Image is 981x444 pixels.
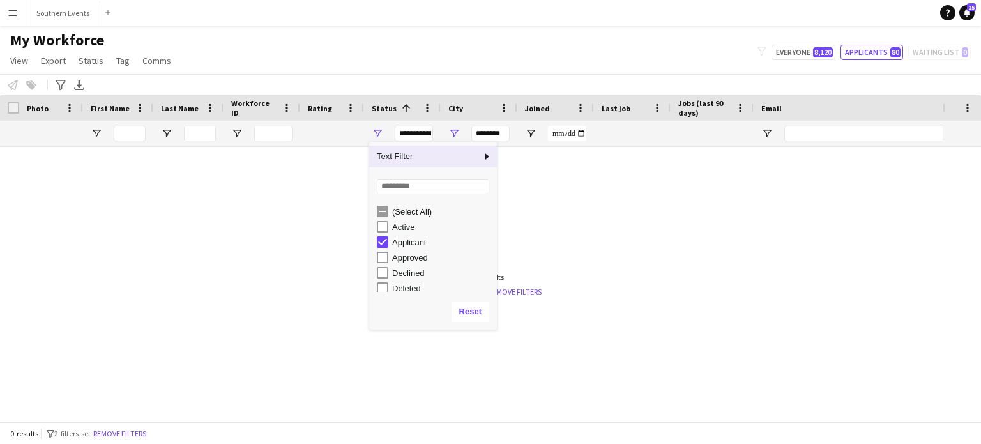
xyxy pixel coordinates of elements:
[448,103,463,113] span: City
[8,102,19,114] input: Column with Header Selection
[53,77,68,93] app-action-btn: Advanced filters
[489,287,542,296] a: Remove filters
[142,55,171,66] span: Comms
[231,128,243,139] button: Open Filter Menu
[10,31,104,50] span: My Workforce
[525,128,536,139] button: Open Filter Menu
[452,302,489,322] button: Reset
[91,427,149,441] button: Remove filters
[79,55,103,66] span: Status
[27,103,49,113] span: Photo
[116,55,130,66] span: Tag
[5,52,33,69] a: View
[392,222,493,232] div: Active
[369,142,497,330] div: Column Filter
[392,268,493,278] div: Declined
[392,207,493,217] div: (Select All)
[26,1,100,26] button: Southern Events
[525,103,550,113] span: Joined
[772,45,835,60] button: Everyone8,120
[369,204,497,372] div: Filter List
[308,103,332,113] span: Rating
[761,128,773,139] button: Open Filter Menu
[761,103,782,113] span: Email
[114,126,146,141] input: First Name Filter Input
[91,128,102,139] button: Open Filter Menu
[111,52,135,69] a: Tag
[231,98,277,118] span: Workforce ID
[448,128,460,139] button: Open Filter Menu
[41,55,66,66] span: Export
[137,52,176,69] a: Comms
[73,52,109,69] a: Status
[392,238,493,247] div: Applicant
[161,103,199,113] span: Last Name
[967,3,976,11] span: 25
[72,77,87,93] app-action-btn: Export XLSX
[392,253,493,263] div: Approved
[91,103,130,113] span: First Name
[678,98,731,118] span: Jobs (last 90 days)
[254,126,293,141] input: Workforce ID Filter Input
[548,126,586,141] input: Joined Filter Input
[372,128,383,139] button: Open Filter Menu
[161,128,172,139] button: Open Filter Menu
[10,55,28,66] span: View
[813,47,833,57] span: 8,120
[840,45,903,60] button: Applicants80
[184,126,216,141] input: Last Name Filter Input
[372,103,397,113] span: Status
[471,126,510,141] input: City Filter Input
[369,146,482,167] span: Text Filter
[36,52,71,69] a: Export
[377,179,489,194] input: Search filter values
[392,284,493,293] div: Deleted
[54,429,91,438] span: 2 filters set
[959,5,975,20] a: 25
[602,103,630,113] span: Last job
[890,47,901,57] span: 80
